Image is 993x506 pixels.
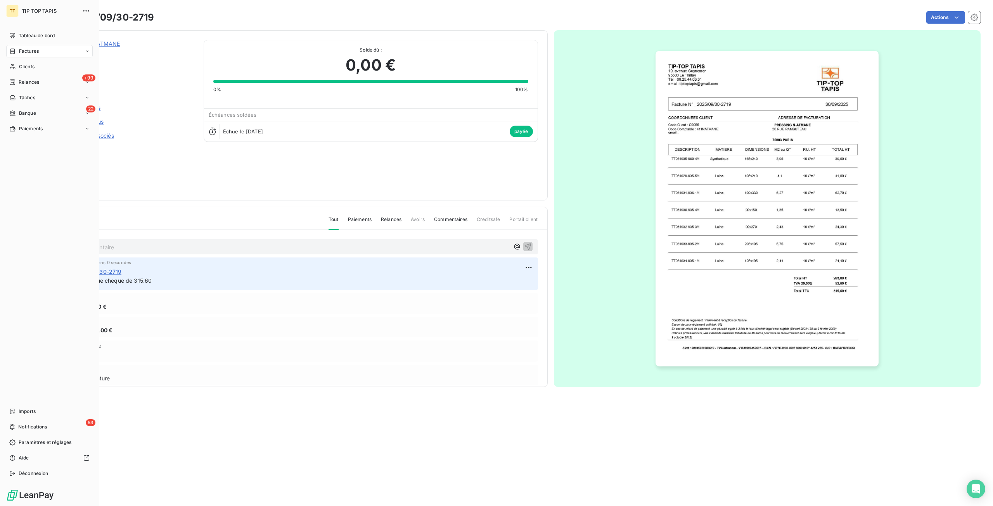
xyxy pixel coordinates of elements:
span: Déconnexion [19,470,48,477]
span: Échue le [DATE] [223,128,263,135]
span: Tâches [19,94,35,101]
span: Notifications [18,423,47,430]
span: Tout [329,216,339,230]
span: 100% [515,86,528,93]
span: TIP TOP TAPIS [22,8,78,14]
span: 0,60 € [89,302,107,311]
span: Commentaires [434,216,467,229]
span: C0055 [61,49,194,55]
img: invoice_thumbnail [656,51,879,366]
span: 0% [213,86,221,93]
span: Factures [19,48,39,55]
span: Banque [19,110,36,117]
span: Tableau de bord [19,32,55,39]
span: Avoirs [411,216,425,229]
span: Imports [19,408,36,415]
span: erreur delta banque cheque de 315.60 [52,277,152,284]
span: Relances [381,216,401,229]
span: 315,00 € [89,326,112,334]
h3: 2025/09/30-2719 [73,10,154,24]
span: Relances [19,79,39,86]
button: Actions [926,11,965,24]
div: Open Intercom Messenger [967,480,985,498]
span: 22 [86,105,95,112]
a: Aide [6,452,93,464]
span: Creditsafe [477,216,500,229]
div: TT [6,5,19,17]
span: Clients [19,63,35,70]
span: Paramètres et réglages [19,439,71,446]
span: 0,00 € [346,54,396,77]
img: Logo LeanPay [6,489,54,501]
span: 53 [86,419,95,426]
span: Aide [19,454,29,461]
span: Solde dû : [213,47,528,54]
span: Paiements [348,216,372,229]
span: Portail client [509,216,538,229]
span: dans 0 secondes [95,260,131,265]
span: Paiements [19,125,43,132]
span: +99 [82,74,95,81]
span: payée [510,126,533,137]
span: Échéances soldées [209,112,257,118]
